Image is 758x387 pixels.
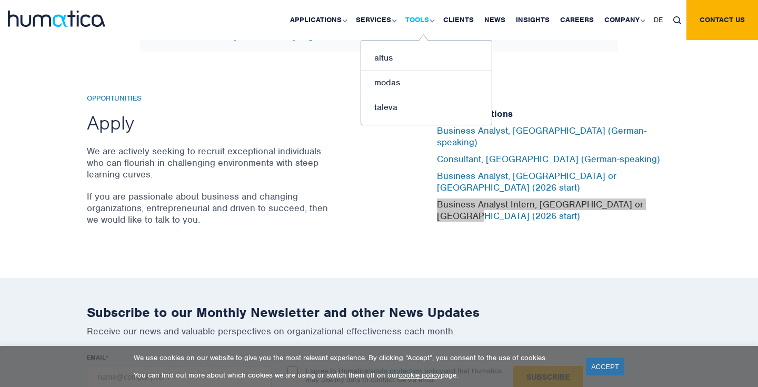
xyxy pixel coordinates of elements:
p: We use cookies on our website to give you the most relevant experience. By clicking “Accept”, you... [134,353,573,362]
p: Receive our news and valuable perspectives on organizational effectiveness each month. [87,325,671,337]
img: logo [8,11,105,27]
a: altus [361,46,492,71]
a: modas [361,71,492,95]
a: taleva [361,95,492,120]
p: If you are passionate about business and changing organizations, entrepreneurial and driven to su... [87,191,332,225]
a: Consultant, [GEOGRAPHIC_DATA] (German-speaking) [437,153,660,165]
h6: Opportunities [87,94,332,103]
h2: Subscribe to our Monthly Newsletter and other News Updates [87,304,671,321]
h2: Apply [87,111,332,135]
span: DE [654,15,663,24]
img: search_icon [673,16,681,24]
p: You can find out more about which cookies we are using or switch them off on our page. [134,371,573,380]
p: We are actively seeking to recruit exceptional individuals who can flourish in challenging enviro... [87,145,332,180]
a: Business Analyst Intern, [GEOGRAPHIC_DATA] or [GEOGRAPHIC_DATA] (2026 start) [437,199,643,222]
a: Business Analyst, [GEOGRAPHIC_DATA] (German-speaking) [437,125,646,148]
h5: Current Positions [437,108,671,120]
a: cookie policy [398,371,441,380]
a: ACCEPT [586,358,624,375]
a: Business Analyst, [GEOGRAPHIC_DATA] or [GEOGRAPHIC_DATA] (2026 start) [437,170,616,193]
